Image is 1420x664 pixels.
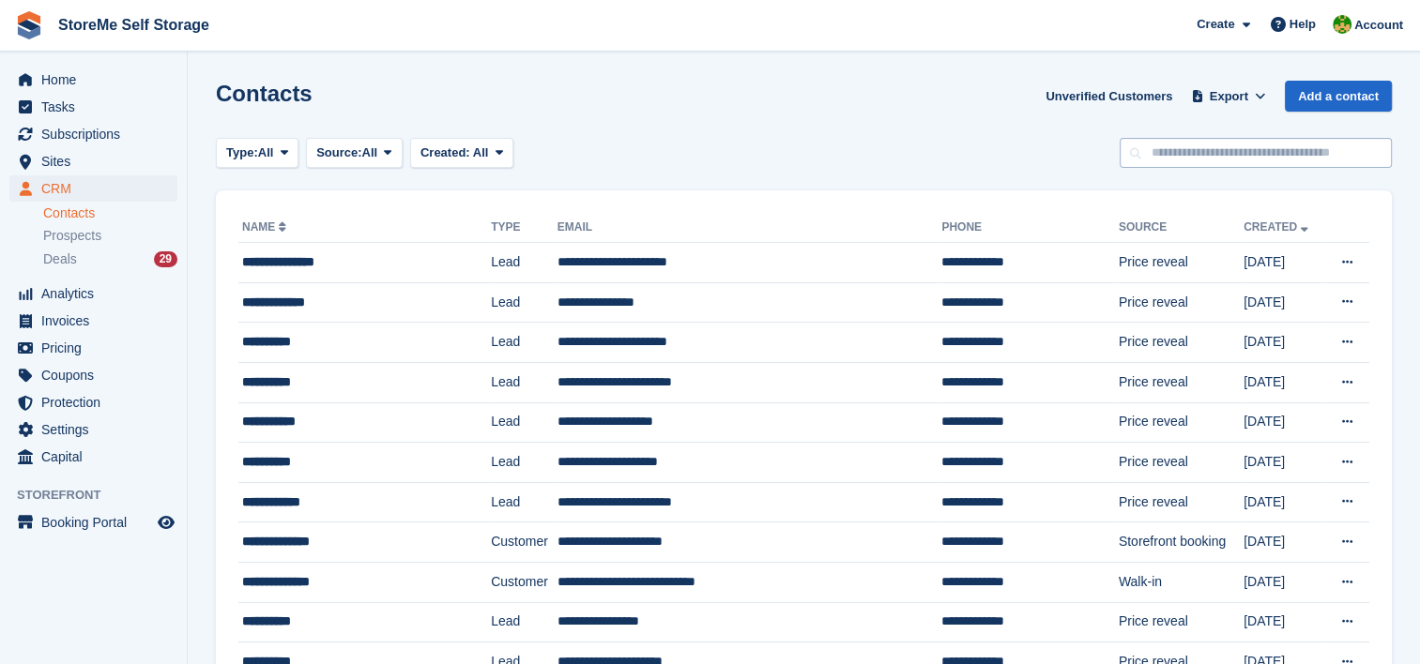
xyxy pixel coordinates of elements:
td: Lead [491,402,557,443]
button: Export [1187,81,1270,112]
a: menu [9,335,177,361]
span: Type: [226,143,258,162]
th: Phone [941,213,1118,243]
td: Price reveal [1119,282,1244,323]
span: Home [41,67,154,93]
td: [DATE] [1244,522,1323,563]
span: Help [1290,15,1316,34]
h1: Contacts [216,81,313,106]
td: Price reveal [1119,323,1244,363]
button: Created: All [410,138,513,169]
span: All [258,143,274,162]
td: Lead [491,443,557,483]
th: Email [557,213,941,243]
th: Type [491,213,557,243]
span: Protection [41,389,154,415]
td: [DATE] [1244,282,1323,323]
a: Created [1244,220,1312,234]
a: menu [9,308,177,334]
img: StorMe [1333,15,1351,34]
span: Coupons [41,362,154,388]
td: Lead [491,482,557,522]
button: Type: All [216,138,298,169]
a: menu [9,280,177,307]
td: Lead [491,243,557,283]
td: Lead [491,362,557,402]
span: Deals [43,250,77,268]
a: Unverified Customers [1038,81,1180,112]
td: Lead [491,602,557,642]
span: Created: [420,145,470,159]
td: [DATE] [1244,243,1323,283]
span: CRM [41,175,154,202]
span: Capital [41,444,154,470]
span: Tasks [41,94,154,120]
td: Lead [491,323,557,363]
a: menu [9,121,177,147]
span: Booking Portal [41,509,154,536]
a: Prospects [43,226,177,246]
a: Contacts [43,204,177,222]
td: [DATE] [1244,602,1323,642]
span: Export [1210,87,1248,106]
td: [DATE] [1244,402,1323,443]
span: Analytics [41,280,154,307]
td: Price reveal [1119,402,1244,443]
td: Price reveal [1119,602,1244,642]
td: Price reveal [1119,443,1244,483]
td: Customer [491,562,557,602]
a: menu [9,94,177,120]
a: menu [9,148,177,174]
a: menu [9,175,177,202]
button: Source: All [306,138,403,169]
span: Sites [41,148,154,174]
a: menu [9,389,177,415]
td: Walk-in [1119,562,1244,602]
td: [DATE] [1244,482,1323,522]
td: Customer [491,522,557,563]
td: Lead [491,282,557,323]
div: 29 [154,251,177,267]
a: Add a contact [1285,81,1392,112]
td: [DATE] [1244,562,1323,602]
th: Source [1119,213,1244,243]
a: StoreMe Self Storage [51,9,217,40]
a: menu [9,509,177,536]
img: stora-icon-8386f47178a22dfd0bd8f6a31ec36ba5ce8667c1dd55bd0f319d3a0aa187defe.svg [15,11,43,39]
a: menu [9,362,177,388]
span: Invoices [41,308,154,334]
td: Price reveal [1119,362,1244,402]
td: [DATE] [1244,443,1323,483]
a: menu [9,67,177,93]
span: Account [1354,16,1403,35]
span: Pricing [41,335,154,361]
span: Source: [316,143,361,162]
span: Prospects [43,227,101,245]
span: Settings [41,416,154,443]
td: Price reveal [1119,243,1244,283]
a: menu [9,444,177,470]
a: menu [9,416,177,443]
td: Price reveal [1119,482,1244,522]
span: All [362,143,378,162]
a: Name [242,220,290,234]
span: All [473,145,489,159]
span: Storefront [17,486,187,505]
td: [DATE] [1244,323,1323,363]
span: Subscriptions [41,121,154,147]
td: [DATE] [1244,362,1323,402]
a: Preview store [155,511,177,534]
td: Storefront booking [1119,522,1244,563]
span: Create [1197,15,1234,34]
a: Deals 29 [43,249,177,269]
